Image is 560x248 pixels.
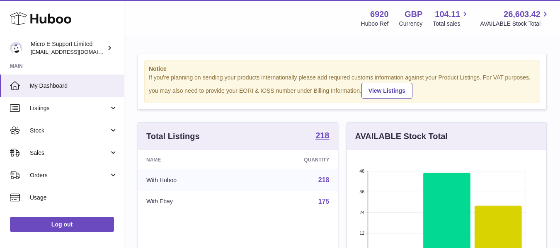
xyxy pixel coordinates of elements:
td: With Ebay [138,191,243,212]
strong: GBP [405,9,422,20]
h3: Total Listings [146,131,200,142]
a: 104.11 Total sales [433,9,470,28]
a: View Listings [361,83,412,99]
strong: Notice [149,65,536,73]
span: Sales [30,149,109,157]
div: Micro E Support Limited [31,40,105,56]
a: 175 [318,198,330,205]
text: 48 [359,169,364,173]
img: contact@micropcsupport.com [10,42,22,54]
span: Orders [30,171,109,179]
span: 26,603.42 [504,9,541,20]
text: 12 [359,231,364,236]
span: AVAILABLE Stock Total [480,20,550,28]
td: With Huboo [138,169,243,191]
span: 104.11 [435,9,460,20]
div: If you're planning on sending your products internationally please add required customs informati... [149,74,536,99]
h3: AVAILABLE Stock Total [355,131,448,142]
strong: 6920 [370,9,389,20]
span: Usage [30,194,118,202]
text: 24 [359,210,364,215]
span: Stock [30,127,109,135]
a: 218 [318,176,330,183]
text: 36 [359,189,364,194]
a: 26,603.42 AVAILABLE Stock Total [480,9,550,28]
span: Total sales [433,20,470,28]
th: Quantity [243,150,338,169]
span: [EMAIL_ADDRESS][DOMAIN_NAME] [31,48,122,55]
div: Huboo Ref [361,20,389,28]
a: 218 [315,131,329,141]
span: Listings [30,104,109,112]
span: My Dashboard [30,82,118,90]
th: Name [138,150,243,169]
a: Log out [10,217,114,232]
strong: 218 [315,131,329,140]
div: Currency [399,20,423,28]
